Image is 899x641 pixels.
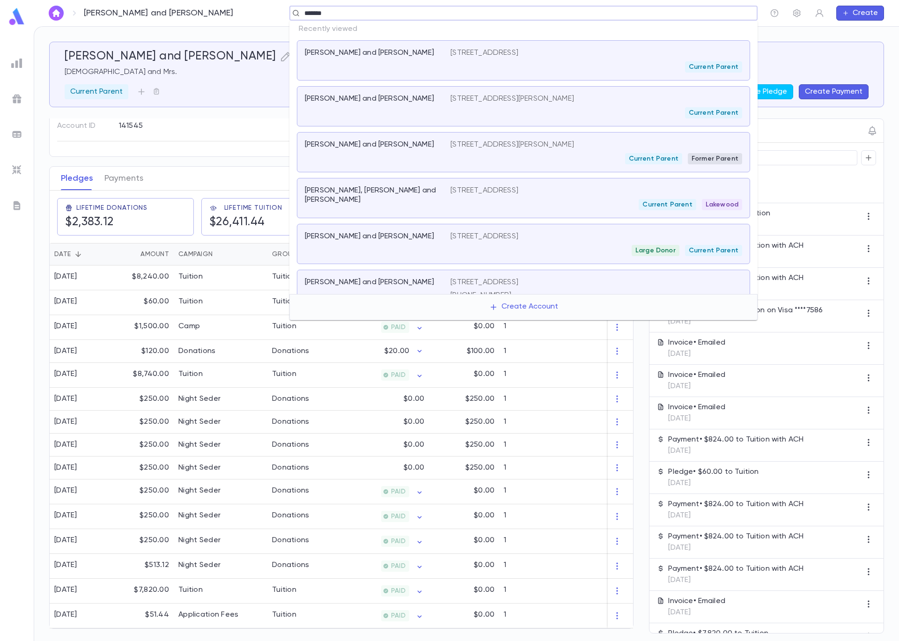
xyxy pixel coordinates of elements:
[387,538,409,545] span: PAID
[272,486,309,495] div: Donations
[387,513,409,520] span: PAID
[54,394,77,404] div: [DATE]
[305,48,434,58] p: [PERSON_NAME] and [PERSON_NAME]
[499,434,555,457] div: 1
[387,587,409,595] span: PAID
[404,394,424,404] p: $0.00
[384,346,409,356] p: $20.00
[113,265,174,290] div: $8,240.00
[499,504,555,529] div: 1
[209,215,282,229] h5: $26,411.44
[305,278,434,287] p: [PERSON_NAME] and [PERSON_NAME]
[113,604,174,628] div: $51.44
[272,394,309,404] div: Donations
[387,324,409,331] span: PAID
[65,67,869,77] p: [DEMOGRAPHIC_DATA] and Mrs.
[668,338,725,347] p: Invoice • Emailed
[125,247,140,262] button: Sort
[450,291,518,300] p: [PHONE_NUMBER]
[54,536,77,545] div: [DATE]
[178,346,216,356] div: Donations
[178,536,221,545] div: Night Seder
[465,394,494,404] p: $250.00
[668,597,725,606] p: Invoice • Emailed
[685,247,742,254] span: Current Parent
[499,315,555,340] div: 1
[51,9,62,17] img: home_white.a664292cf8c1dea59945f0da9f25487c.svg
[11,129,22,140] img: batches_grey.339ca447c9d9533ef1741baa751efc33.svg
[140,243,169,265] div: Amount
[272,322,296,331] div: Tuition
[387,612,409,619] span: PAID
[267,243,338,265] div: Group
[668,414,725,423] p: [DATE]
[54,369,77,379] div: [DATE]
[482,298,566,316] button: Create Account
[54,417,77,427] div: [DATE]
[178,417,221,427] div: Night Seder
[668,370,725,380] p: Invoice • Emailed
[11,93,22,104] img: campaigns_grey.99e729a5f7ee94e3726e6486bddda8f1.svg
[104,167,143,190] button: Payments
[84,8,234,18] p: [PERSON_NAME] and [PERSON_NAME]
[465,417,494,427] p: $250.00
[54,463,77,472] div: [DATE]
[54,585,77,595] div: [DATE]
[499,363,555,388] div: 1
[499,340,555,363] div: 1
[178,511,221,520] div: Night Seder
[54,560,77,570] div: [DATE]
[499,604,555,628] div: 1
[387,562,409,570] span: PAID
[499,388,555,411] div: 1
[65,50,276,64] h5: [PERSON_NAME] and [PERSON_NAME]
[50,243,113,265] div: Date
[54,440,77,449] div: [DATE]
[499,529,555,554] div: 1
[71,247,86,262] button: Sort
[178,560,221,570] div: Night Seder
[668,317,823,326] p: [DATE]
[54,486,77,495] div: [DATE]
[113,243,174,265] div: Amount
[178,440,221,449] div: Night Seder
[668,382,725,391] p: [DATE]
[178,486,221,495] div: Night Seder
[54,322,77,331] div: [DATE]
[668,543,803,553] p: [DATE]
[685,63,742,71] span: Current Parent
[668,608,725,617] p: [DATE]
[54,610,77,619] div: [DATE]
[668,500,803,509] p: Payment • $824.00 to Tuition with ACH
[113,290,174,315] div: $60.00
[272,272,296,281] div: Tuition
[272,243,296,265] div: Group
[65,84,128,99] div: Current Parent
[450,140,574,149] p: [STREET_ADDRESS][PERSON_NAME]
[474,322,494,331] p: $0.00
[730,84,793,99] button: Create Pledge
[272,511,309,520] div: Donations
[702,201,742,208] span: Lakewood
[76,204,147,212] span: Lifetime Donations
[668,467,759,477] p: Pledge • $60.00 to Tuition
[113,315,174,340] div: $1,500.00
[272,463,309,472] div: Donations
[289,21,758,37] p: Recently viewed
[499,457,555,479] div: 1
[474,585,494,595] p: $0.00
[113,434,174,457] div: $250.00
[54,346,77,356] div: [DATE]
[305,140,434,149] p: [PERSON_NAME] and [PERSON_NAME]
[178,463,221,472] div: Night Seder
[272,560,309,570] div: Donations
[632,247,679,254] span: Large Donor
[668,629,768,638] p: Pledge • $7,820.00 to Tuition
[467,346,494,356] p: $100.00
[178,297,203,306] div: Tuition
[474,610,494,619] p: $0.00
[61,167,93,190] button: Pledges
[113,579,174,604] div: $7,820.00
[272,297,296,306] div: Tuition
[668,511,803,520] p: [DATE]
